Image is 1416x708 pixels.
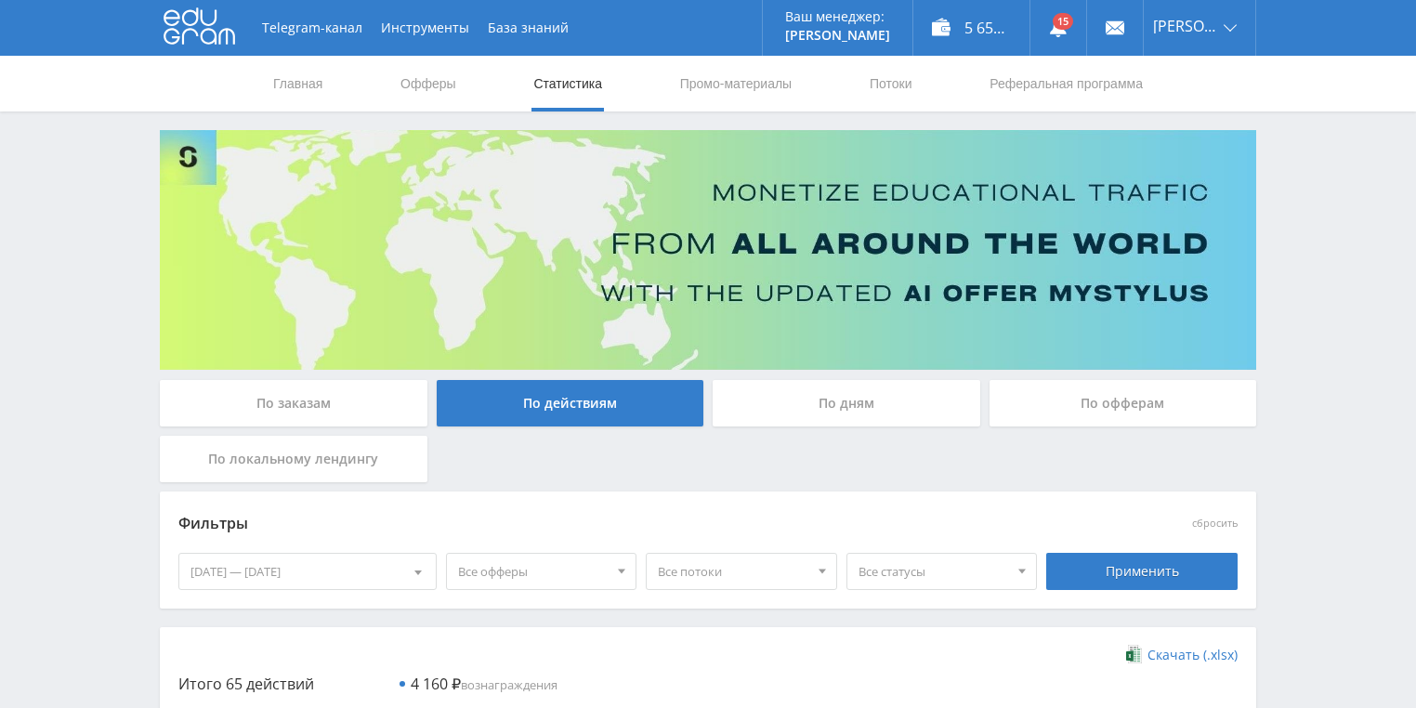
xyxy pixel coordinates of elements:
a: Потоки [868,56,914,111]
span: Скачать (.xlsx) [1147,648,1238,662]
span: 4 160 ₽ [411,674,461,694]
div: По дням [713,380,980,426]
span: Все статусы [859,554,1009,589]
p: [PERSON_NAME] [785,28,890,43]
a: Офферы [399,56,458,111]
div: По офферам [990,380,1257,426]
span: Итого 65 действий [178,674,314,694]
a: Статистика [531,56,604,111]
img: xlsx [1126,645,1142,663]
div: По действиям [437,380,704,426]
div: [DATE] — [DATE] [179,554,436,589]
div: Применить [1046,553,1238,590]
div: По заказам [160,380,427,426]
a: Главная [271,56,324,111]
a: Промо-материалы [678,56,793,111]
span: Все потоки [658,554,808,589]
a: Реферальная программа [988,56,1145,111]
button: сбросить [1192,518,1238,530]
a: Скачать (.xlsx) [1126,646,1238,664]
div: По локальному лендингу [160,436,427,482]
span: вознаграждения [411,676,557,693]
span: Все офферы [458,554,609,589]
img: Banner [160,130,1256,370]
div: Фильтры [178,510,971,538]
p: Ваш менеджер: [785,9,890,24]
span: [PERSON_NAME] [1153,19,1218,33]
